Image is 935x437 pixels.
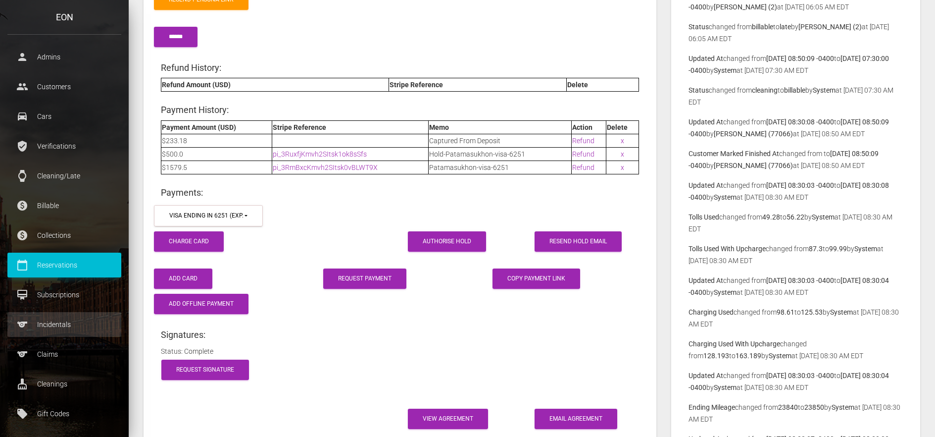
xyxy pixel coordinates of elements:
[535,231,622,252] a: Resend Hold Email
[428,120,571,134] th: Memo
[323,269,406,289] a: Request Payment
[714,3,777,11] b: [PERSON_NAME] (2)
[689,116,903,140] p: changed from to by at [DATE] 08:50 AM EDT
[7,134,121,159] a: verified_user Verifications
[801,308,823,316] b: 125.53
[736,352,761,360] b: 163.189
[492,269,580,289] button: Copy payment link
[766,118,834,126] b: [DATE] 08:30:08 -0400
[273,150,367,158] a: pi_3RuxfjKmvh2SItsk1ok8sSfs
[15,347,114,362] p: Claims
[7,45,121,69] a: person Admins
[804,403,824,411] b: 23850
[154,294,248,314] button: Add Offline Payment
[15,168,114,183] p: Cleaning/Late
[15,79,114,94] p: Customers
[7,193,121,218] a: paid Billable
[689,148,903,171] p: changed from to by at [DATE] 08:50 AM EDT
[762,213,780,221] b: 49.28
[15,109,114,124] p: Cars
[161,147,272,161] td: $500.0
[689,372,723,380] b: Updated At
[154,269,212,289] button: Add Card
[714,162,793,169] b: [PERSON_NAME] (77066)
[809,245,823,253] b: 87.3
[689,181,723,189] b: Updated At
[689,150,779,158] b: Customer Marked Finished At
[714,130,793,138] b: [PERSON_NAME] (77066)
[572,150,594,158] a: Refund
[7,74,121,99] a: people Customers
[752,23,773,31] b: billable
[621,150,624,158] a: x
[535,409,617,429] a: Email Agreement
[778,403,798,411] b: 23840
[830,308,853,316] b: System
[689,308,734,316] b: Charging Used
[766,276,834,284] b: [DATE] 08:30:03 -0400
[161,120,272,134] th: Payment Amount (USD)
[689,338,903,362] p: changed from to by at [DATE] 08:30 AM EDT
[154,231,224,252] button: Charge Card
[689,274,903,298] p: changed from to by at [DATE] 08:30 AM EDT
[689,23,709,31] b: Status
[15,198,114,213] p: Billable
[7,401,121,426] a: local_offer Gift Codes
[777,308,794,316] b: 98.61
[689,118,723,126] b: Updated At
[15,287,114,302] p: Subscriptions
[161,78,389,92] th: Refund Amount (USD)
[7,282,121,307] a: card_membership Subscriptions
[832,403,854,411] b: System
[408,231,486,252] button: Authorise Hold
[787,213,804,221] b: 56.22
[766,181,834,189] b: [DATE] 08:30:03 -0400
[408,409,488,429] a: View Agreement
[689,403,735,411] b: Ending Mileage
[689,86,709,94] b: Status
[689,21,903,45] p: changed from to by at [DATE] 06:05 AM EDT
[769,352,791,360] b: System
[689,306,903,330] p: changed from to by at [DATE] 08:30 AM EDT
[153,345,646,357] div: Status: Complete
[689,84,903,108] p: changed from to by at [DATE] 07:30 AM EDT
[161,104,639,116] h4: Payment History:
[273,164,378,171] a: pi_3RmBxcKmvh2SItsk0vBLWT9X
[15,50,114,64] p: Admins
[272,120,428,134] th: Stripe Reference
[689,245,766,253] b: Tolls Used With Upcharge
[15,228,114,243] p: Collections
[714,66,737,74] b: System
[752,86,778,94] b: cleaning
[689,213,719,221] b: Tolls Used
[689,401,903,425] p: changed from to by at [DATE] 08:30 AM EDT
[7,312,121,337] a: sports Incidentals
[15,406,114,421] p: Gift Codes
[703,352,729,360] b: 128.193
[689,179,903,203] p: changed from to by at [DATE] 08:30 AM EDT
[428,161,571,174] td: Patamasukhon-visa-6251
[389,78,566,92] th: Stripe Reference
[161,134,272,147] td: $233.18
[621,164,624,171] a: x
[161,161,272,174] td: $1579.5
[784,86,805,94] b: billable
[689,55,723,62] b: Updated At
[428,147,571,161] td: Hold-Patamasukhon-visa-6251
[689,340,780,348] b: Charging Used With Upcharge
[766,372,834,380] b: [DATE] 08:30:03 -0400
[567,78,639,92] th: Delete
[169,212,243,220] div: visa ending in 6251 (exp. 5/2032)
[714,193,737,201] b: System
[7,372,121,396] a: cleaning_services Cleanings
[7,223,121,248] a: paid Collections
[714,383,737,391] b: System
[812,213,835,221] b: System
[689,243,903,267] p: changed from to by at [DATE] 08:30 AM EDT
[689,276,723,284] b: Updated At
[780,23,791,31] b: late
[689,53,903,76] p: changed from to by at [DATE] 07:30 AM EDT
[15,377,114,391] p: Cleanings
[161,328,639,341] h4: Signatures:
[15,317,114,332] p: Incidentals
